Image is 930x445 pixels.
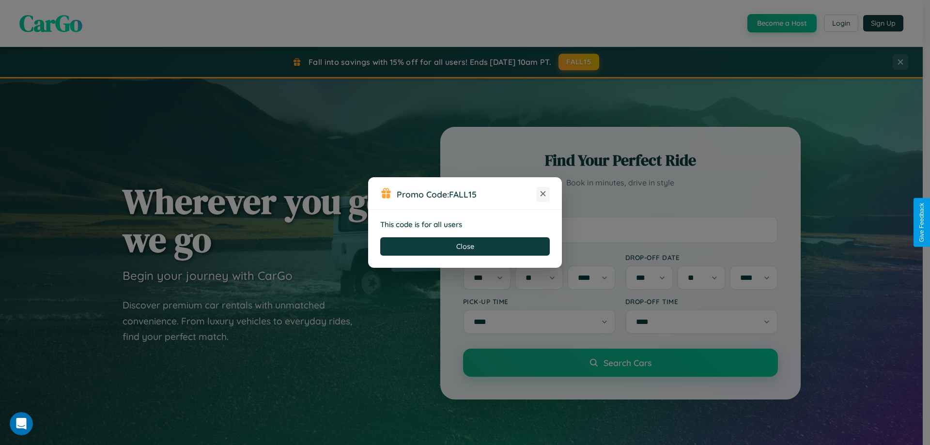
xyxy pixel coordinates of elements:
strong: This code is for all users [380,220,462,229]
h3: Promo Code: [397,189,536,199]
button: Close [380,237,550,256]
b: FALL15 [449,189,477,199]
div: Give Feedback [918,203,925,242]
iframe: Intercom live chat [10,412,33,435]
